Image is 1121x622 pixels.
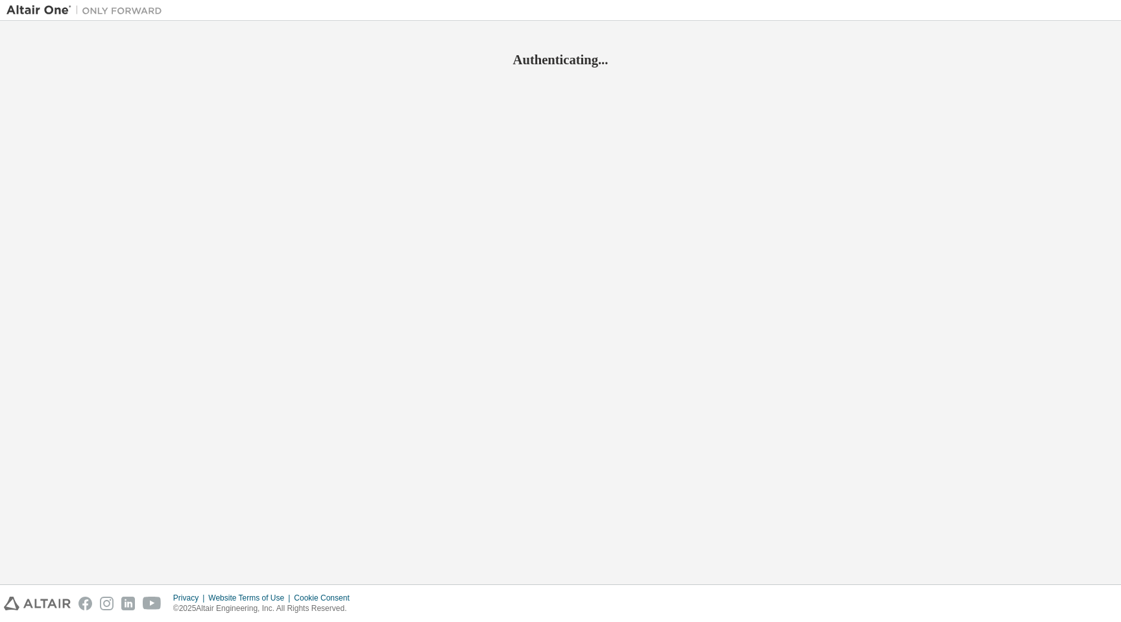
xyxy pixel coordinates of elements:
img: linkedin.svg [121,597,135,610]
img: youtube.svg [143,597,162,610]
div: Website Terms of Use [208,593,294,603]
img: altair_logo.svg [4,597,71,610]
img: Altair One [6,4,169,17]
div: Cookie Consent [294,593,357,603]
h2: Authenticating... [6,51,1115,68]
img: facebook.svg [78,597,92,610]
div: Privacy [173,593,208,603]
img: instagram.svg [100,597,114,610]
p: © 2025 Altair Engineering, Inc. All Rights Reserved. [173,603,357,614]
